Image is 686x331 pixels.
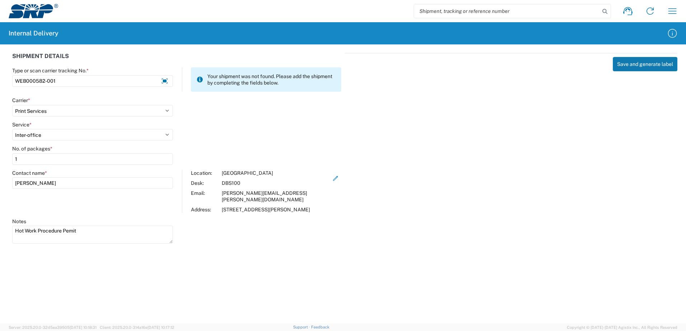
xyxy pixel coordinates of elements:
[9,4,58,18] img: srp
[613,57,677,71] button: Save and generate label
[191,170,218,176] div: Location:
[191,180,218,186] div: Desk:
[222,190,330,203] div: [PERSON_NAME][EMAIL_ADDRESS][PERSON_NAME][DOMAIN_NAME]
[12,218,26,225] label: Notes
[12,97,30,104] label: Carrier
[191,206,218,213] div: Address:
[12,67,89,74] label: Type or scan carrier tracking No.
[567,324,677,331] span: Copyright © [DATE]-[DATE] Agistix Inc., All Rights Reserved
[12,145,52,152] label: No. of packages
[311,325,329,329] a: Feedback
[12,170,47,176] label: Contact name
[222,180,330,186] div: DBS100
[191,190,218,203] div: Email:
[293,325,311,329] a: Support
[9,29,58,38] h2: Internal Delivery
[222,170,330,176] div: [GEOGRAPHIC_DATA]
[9,325,97,330] span: Server: 2025.20.0-32d5ea39505
[70,325,97,330] span: [DATE] 10:18:31
[100,325,174,330] span: Client: 2025.20.0-314a16e
[12,53,341,67] div: SHIPMENT DETAILS
[222,206,330,213] div: [STREET_ADDRESS][PERSON_NAME]
[147,325,174,330] span: [DATE] 10:17:12
[414,4,600,18] input: Shipment, tracking or reference number
[12,121,32,128] label: Service
[207,73,335,86] span: Your shipment was not found. Please add the shipment by completing the fields below.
